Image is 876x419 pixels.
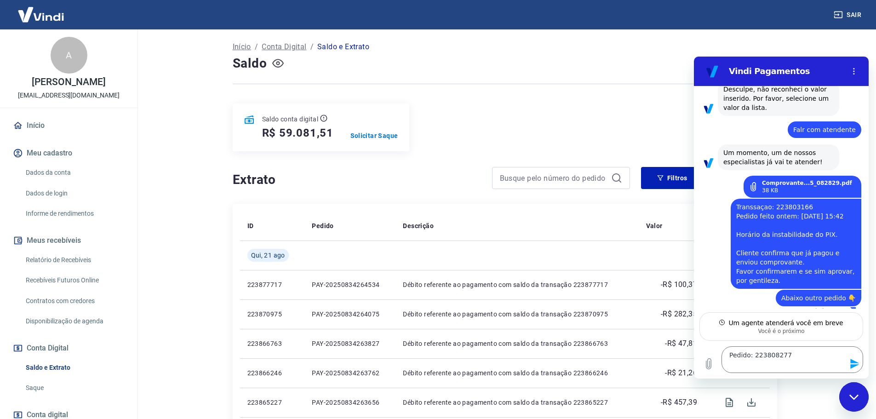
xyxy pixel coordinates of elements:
p: PAY-20250834263762 [312,368,388,378]
p: -R$ 100,37 [661,279,697,290]
p: -R$ 21,26 [665,367,697,379]
div: A [51,37,87,74]
h4: Saldo [233,54,267,73]
p: 223866763 [247,339,298,348]
a: Dados da conta [22,163,126,182]
a: Conta Digital [262,41,306,52]
p: Débito referente ao pagamento com saldo da transação 223870975 [403,310,631,319]
p: 223866246 [247,368,298,378]
a: Solicitar Saque [350,131,398,140]
a: Informe de rendimentos [22,204,126,223]
p: [EMAIL_ADDRESS][DOMAIN_NAME] [18,91,120,100]
p: -R$ 282,35 [661,309,697,320]
p: / [255,41,258,52]
iframe: Janela de mensagens [694,57,869,379]
button: Conta Digital [11,338,126,358]
p: ID [247,221,254,230]
input: Busque pelo número do pedido [500,171,607,185]
p: Descrição [403,221,434,230]
a: Dados de login [22,184,126,203]
a: Início [233,41,251,52]
p: Débito referente ao pagamento com saldo da transação 223866246 [403,368,631,378]
button: Meu cadastro [11,143,126,163]
p: Saldo e Extrato [317,41,369,52]
p: Débito referente ao pagamento com saldo da transação 223877717 [403,280,631,289]
a: Disponibilização de agenda [22,312,126,331]
a: Saldo e Extrato [22,358,126,377]
span: Download [740,391,762,413]
a: Recebíveis Futuros Online [22,271,126,290]
a: Relatório de Recebíveis [22,251,126,270]
p: Débito referente ao pagamento com saldo da transação 223865227 [403,398,631,407]
a: Saque [22,379,126,397]
p: PAY-20250834263827 [312,339,388,348]
iframe: Botão para abrir a janela de mensagens, conversa em andamento [839,382,869,412]
span: Visualizar [718,391,740,413]
p: PAY-20250834263656 [312,398,388,407]
p: 223865227 [247,398,298,407]
p: Débito referente ao pagamento com saldo da transação 223866763 [403,339,631,348]
button: Meus recebíveis [11,230,126,251]
p: / [310,41,314,52]
img: Vindi [11,0,71,29]
a: Início [11,115,126,136]
p: Pedido [312,221,333,230]
h5: R$ 59.081,51 [262,126,334,140]
p: PAY-20250834264534 [312,280,388,289]
p: -R$ 47,81 [665,338,697,349]
span: Qui, 21 ago [251,251,285,260]
button: Filtros [641,167,704,189]
a: Contratos com credores [22,292,126,310]
p: 223877717 [247,280,298,289]
p: Saldo conta digital [262,115,319,124]
p: [PERSON_NAME] [32,77,105,87]
h4: Extrato [233,171,481,189]
p: Valor [646,221,663,230]
button: Sair [832,6,865,23]
p: 223870975 [247,310,298,319]
p: -R$ 457,39 [661,397,697,408]
p: PAY-20250834264075 [312,310,388,319]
